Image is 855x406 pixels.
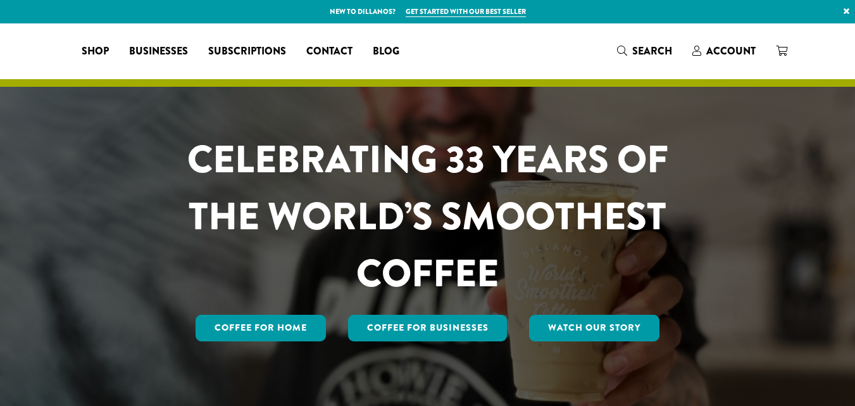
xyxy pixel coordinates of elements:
span: Account [706,44,756,58]
a: Get started with our best seller [406,6,526,17]
a: Shop [72,41,119,61]
span: Blog [373,44,399,60]
h1: CELEBRATING 33 YEARS OF THE WORLD’S SMOOTHEST COFFEE [150,131,706,302]
span: Subscriptions [208,44,286,60]
span: Contact [306,44,353,60]
a: Coffee for Home [196,315,326,341]
span: Businesses [129,44,188,60]
a: Coffee For Businesses [348,315,508,341]
span: Search [632,44,672,58]
a: Watch Our Story [529,315,659,341]
span: Shop [82,44,109,60]
a: Search [607,41,682,61]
